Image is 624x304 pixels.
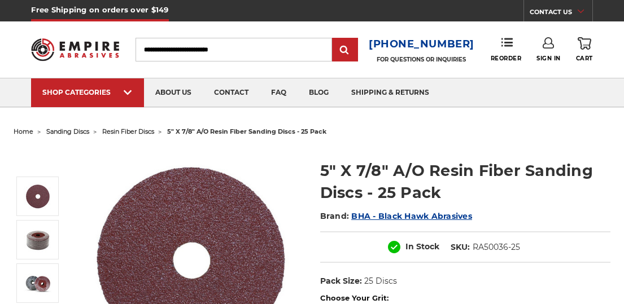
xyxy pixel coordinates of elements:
span: Sign In [536,55,561,62]
a: sanding discs [46,127,89,135]
a: [PHONE_NUMBER] [369,36,474,52]
img: 5" X 7/8" A/O Resin Fiber Sanding Discs - 25 Pack [24,269,52,297]
a: about us [144,78,203,107]
a: resin fiber discs [102,127,154,135]
span: 5" x 7/8" a/o resin fiber sanding discs - 25 pack [167,127,326,135]
input: Submit [334,39,356,61]
a: CONTACT US [530,6,592,21]
h1: 5" X 7/8" A/O Resin Fiber Sanding Discs - 25 Pack [320,160,611,204]
a: BHA - Black Hawk Abrasives [351,211,472,221]
a: home [14,127,33,135]
a: faq [260,78,298,107]
a: blog [298,78,340,107]
dd: RA50036-25 [473,241,520,253]
a: contact [203,78,260,107]
a: Cart [576,37,593,62]
span: In Stock [405,241,439,252]
span: Reorder [491,55,522,62]
dt: Pack Size: [320,275,362,287]
dd: 25 Discs [364,275,397,287]
a: Reorder [491,37,522,61]
img: 5 inch aluminum oxide resin fiber disc [24,182,52,210]
span: Brand: [320,211,350,221]
img: Empire Abrasives [31,33,119,67]
div: SHOP CATEGORIES [42,88,133,96]
dt: SKU: [451,241,470,253]
p: FOR QUESTIONS OR INQUIRIES [369,56,474,63]
img: 5" X 7/8" A/O Resin Fiber Sanding Discs - 25 Pack [24,226,52,254]
label: Choose Your Grit: [320,293,611,304]
a: shipping & returns [340,78,440,107]
span: Cart [576,55,593,62]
